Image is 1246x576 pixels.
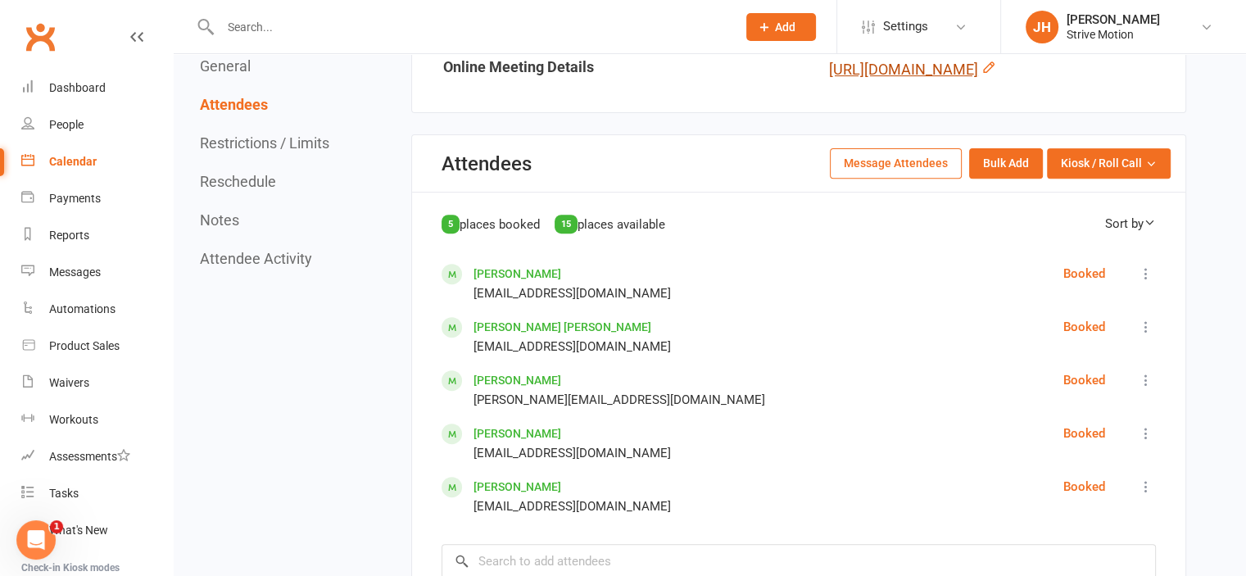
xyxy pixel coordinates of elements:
div: Assessments [49,450,130,463]
a: Payments [21,180,173,217]
button: General [200,57,251,75]
button: Bulk Add [969,148,1043,178]
div: Automations [49,302,116,315]
div: Booked [1063,424,1105,443]
span: Settings [883,8,928,45]
div: Booked [1063,370,1105,390]
div: Attendees [442,152,532,175]
button: Add [746,13,816,41]
button: Kiosk / Roll Call [1047,148,1171,178]
div: Messages [49,265,101,279]
div: [EMAIL_ADDRESS][DOMAIN_NAME] [473,443,671,463]
a: Clubworx [20,16,61,57]
div: People [49,118,84,131]
div: [EMAIL_ADDRESS][DOMAIN_NAME] [473,337,671,356]
div: Dashboard [49,81,106,94]
a: Tasks [21,475,173,512]
a: Messages [21,254,173,291]
button: Notes [200,211,239,229]
div: Booked [1063,264,1105,283]
a: Calendar [21,143,173,180]
div: Strive Motion [1067,27,1160,42]
button: Attendee Activity [200,250,312,267]
span: 1 [50,520,63,533]
div: Waivers [49,376,89,389]
a: Automations [21,291,173,328]
div: [EMAIL_ADDRESS][DOMAIN_NAME] [473,283,671,303]
a: Product Sales [21,328,173,365]
a: Dashboard [21,70,173,107]
a: Waivers [21,365,173,401]
div: Booked [1063,477,1105,497]
div: What's New [49,524,108,537]
span: places available [578,217,665,232]
a: [PERSON_NAME] [473,480,561,493]
button: Reschedule [200,173,276,190]
div: Tasks [49,487,79,500]
span: Kiosk / Roll Call [1061,154,1142,172]
div: Workouts [49,413,98,426]
td: Online Meeting Details [414,47,798,93]
a: What's New [21,512,173,549]
button: Restrictions / Limits [200,134,329,152]
a: [URL][DOMAIN_NAME] [829,61,978,78]
div: JH [1026,11,1058,43]
a: Assessments [21,438,173,475]
div: Reports [49,229,89,242]
div: Calendar [49,155,97,168]
div: Payments [49,192,101,205]
div: [PERSON_NAME][EMAIL_ADDRESS][DOMAIN_NAME] [473,390,765,410]
button: Attendees [200,96,268,113]
div: Booked [1063,317,1105,337]
iframe: Intercom live chat [16,520,56,560]
a: [PERSON_NAME] [473,374,561,387]
div: Product Sales [49,339,120,352]
button: Message Attendees [830,148,962,178]
div: Sort by [1105,214,1156,234]
div: 15 [555,215,578,234]
span: places booked [460,217,540,232]
input: Search... [215,16,725,39]
a: Reports [21,217,173,254]
span: Add [775,20,795,34]
a: [PERSON_NAME] [PERSON_NAME] [473,320,651,333]
a: Workouts [21,401,173,438]
div: [PERSON_NAME] [1067,12,1160,27]
div: 5 [442,215,460,234]
a: [PERSON_NAME] [473,267,561,280]
div: [EMAIL_ADDRESS][DOMAIN_NAME] [473,497,671,516]
a: People [21,107,173,143]
a: [PERSON_NAME] [473,427,561,440]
